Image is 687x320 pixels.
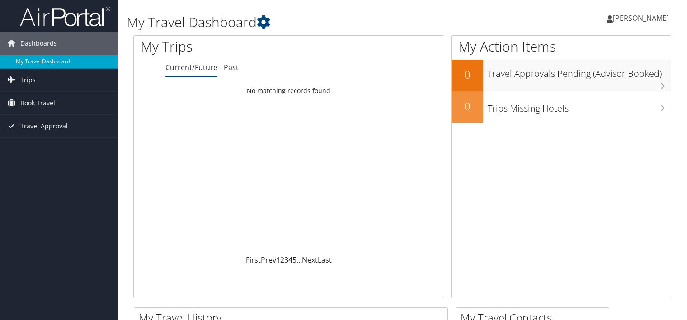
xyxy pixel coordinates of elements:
[20,32,57,55] span: Dashboards
[452,99,483,114] h2: 0
[261,255,276,265] a: Prev
[134,83,444,99] td: No matching records found
[224,62,239,72] a: Past
[488,63,671,80] h3: Travel Approvals Pending (Advisor Booked)
[292,255,296,265] a: 5
[20,69,36,91] span: Trips
[141,37,308,56] h1: My Trips
[613,13,669,23] span: [PERSON_NAME]
[607,5,678,32] a: [PERSON_NAME]
[165,62,217,72] a: Current/Future
[452,60,671,91] a: 0Travel Approvals Pending (Advisor Booked)
[452,37,671,56] h1: My Action Items
[280,255,284,265] a: 2
[246,255,261,265] a: First
[302,255,318,265] a: Next
[276,255,280,265] a: 1
[20,115,68,137] span: Travel Approval
[318,255,332,265] a: Last
[452,91,671,123] a: 0Trips Missing Hotels
[288,255,292,265] a: 4
[127,13,494,32] h1: My Travel Dashboard
[20,6,110,27] img: airportal-logo.png
[296,255,302,265] span: …
[488,98,671,115] h3: Trips Missing Hotels
[452,67,483,82] h2: 0
[20,92,55,114] span: Book Travel
[284,255,288,265] a: 3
